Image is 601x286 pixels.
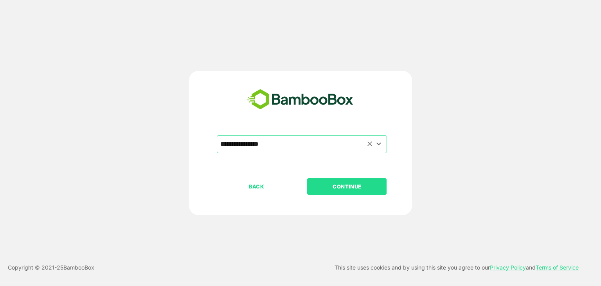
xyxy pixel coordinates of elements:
button: CONTINUE [307,178,387,195]
p: Copyright © 2021- 25 BambooBox [8,263,94,272]
a: Terms of Service [536,264,579,271]
a: Privacy Policy [490,264,526,271]
button: BACK [217,178,296,195]
p: BACK [218,182,296,191]
button: Clear [365,139,374,148]
button: Open [374,139,384,149]
p: CONTINUE [308,182,386,191]
p: This site uses cookies and by using this site you agree to our and [335,263,579,272]
img: bamboobox [243,87,358,112]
